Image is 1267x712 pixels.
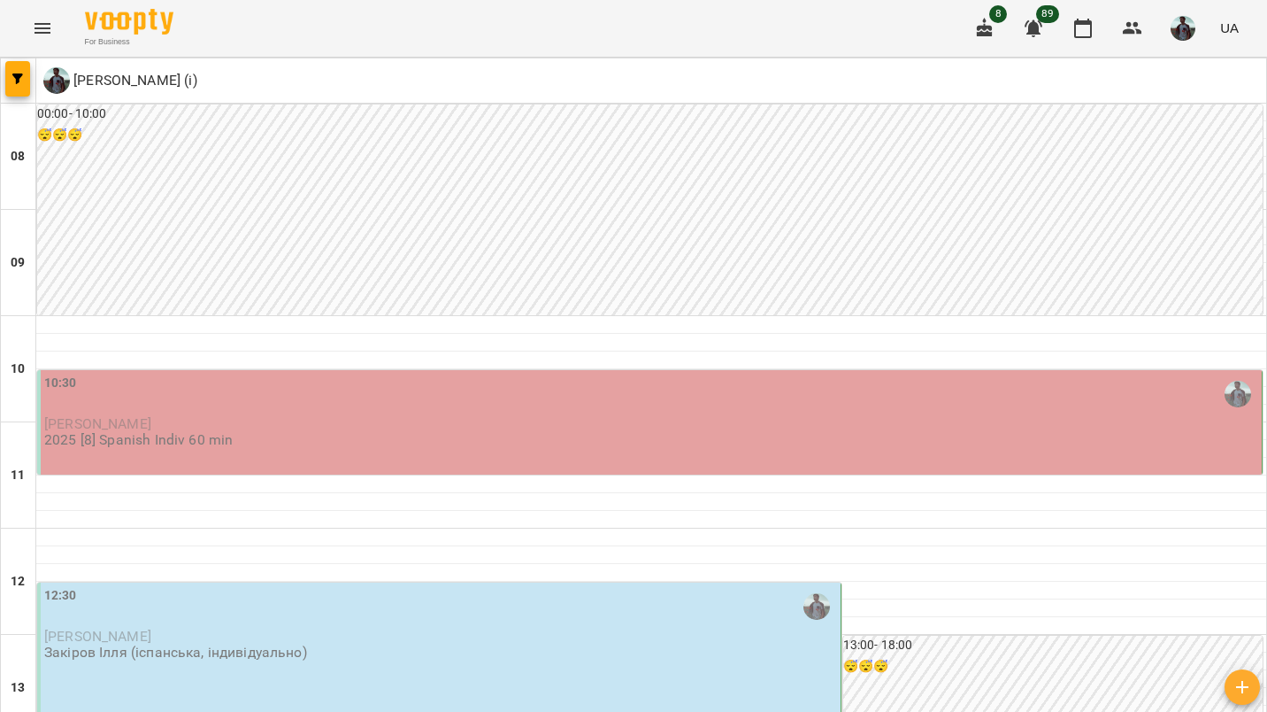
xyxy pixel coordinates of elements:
img: Ілля Закіров (і) [803,593,830,620]
h6: 13 [11,678,25,698]
span: 8 [989,5,1007,23]
div: Ілля Закіров (і) [43,67,197,94]
span: [PERSON_NAME] [44,415,151,432]
a: І [PERSON_NAME] (і) [43,67,197,94]
img: 59b3f96857d6e12ecac1e66404ff83b3.JPG [1171,16,1195,41]
button: Створити урок [1225,669,1260,705]
h6: 09 [11,253,25,273]
h6: 13:00 - 18:00 [843,636,1263,655]
span: For Business [85,36,173,48]
label: 10:30 [44,374,77,393]
p: 2025 [8] Spanish Indiv 60 min [44,432,233,447]
span: UA [1220,19,1239,37]
img: Voopty Logo [85,9,173,35]
button: Menu [21,7,64,50]
span: [PERSON_NAME] [44,628,151,645]
h6: 00:00 - 10:00 [37,104,1263,124]
img: І [43,67,70,94]
img: Ілля Закіров (і) [1225,381,1251,407]
h6: 😴😴😴 [37,126,1263,145]
h6: 08 [11,147,25,166]
button: UA [1213,12,1246,44]
h6: 11 [11,466,25,485]
label: 12:30 [44,586,77,606]
span: 89 [1036,5,1059,23]
h6: 😴😴😴 [843,657,1263,677]
h6: 12 [11,572,25,592]
h6: 10 [11,360,25,379]
p: [PERSON_NAME] (і) [70,70,197,91]
p: Закіров Ілля (іспанська, індивідуально) [44,645,307,660]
